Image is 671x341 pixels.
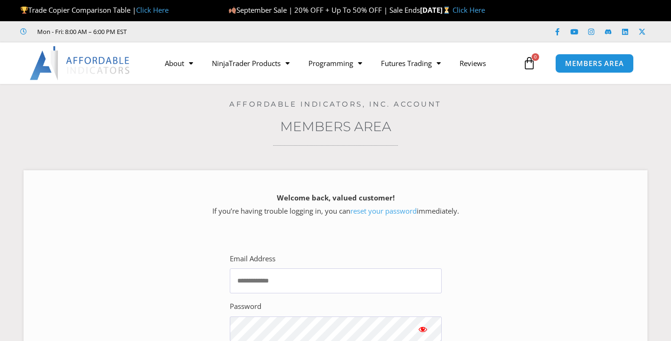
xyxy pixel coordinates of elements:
[280,118,391,134] a: Members Area
[228,5,420,15] span: September Sale | 20% OFF + Up To 50% OFF | Sale Ends
[40,191,631,218] p: If you’re having trouble logging in, you can immediately.
[30,46,131,80] img: LogoAI | Affordable Indicators – NinjaTrader
[155,52,520,74] nav: Menu
[230,252,275,266] label: Email Address
[555,54,634,73] a: MEMBERS AREA
[350,206,417,216] a: reset your password
[136,5,169,15] a: Click Here
[443,7,450,14] img: ⏳
[565,60,624,67] span: MEMBERS AREA
[299,52,372,74] a: Programming
[202,52,299,74] a: NinjaTrader Products
[140,27,281,36] iframe: Customer reviews powered by Trustpilot
[229,7,236,14] img: 🍂
[21,7,28,14] img: 🏆
[450,52,495,74] a: Reviews
[155,52,202,74] a: About
[229,100,442,108] a: Affordable Indicators, Inc. Account
[509,50,550,77] a: 0
[532,53,539,61] span: 0
[372,52,450,74] a: Futures Trading
[420,5,453,15] strong: [DATE]
[20,5,169,15] span: Trade Copier Comparison Table |
[35,26,127,37] span: Mon - Fri: 8:00 AM – 6:00 PM EST
[453,5,485,15] a: Click Here
[277,193,395,202] strong: Welcome back, valued customer!
[230,300,261,313] label: Password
